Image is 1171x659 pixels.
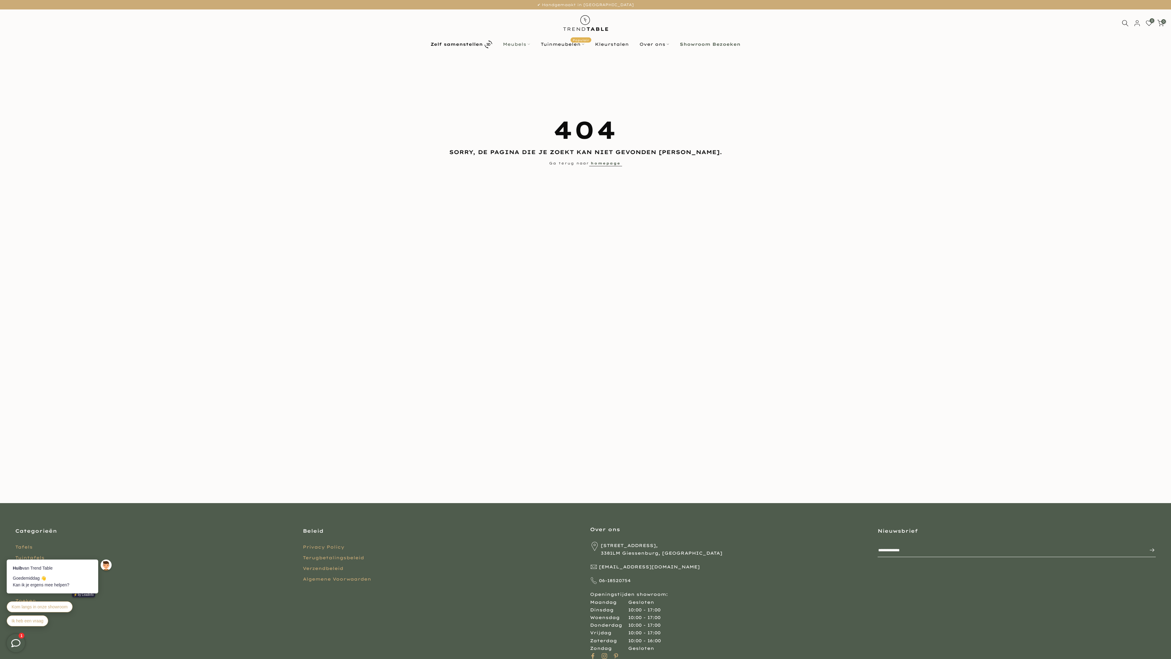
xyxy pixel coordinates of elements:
[628,645,654,652] div: Gesloten
[590,629,628,637] div: Vrijdag
[431,42,483,46] b: Zelf samenstellen
[680,42,740,46] b: Showroom Bezoeken
[407,113,764,147] h1: 404
[425,39,498,50] a: Zelf samenstellen
[571,38,591,43] span: Populair
[407,160,764,167] p: Ga terug naar
[1161,19,1166,24] span: 0
[407,148,764,156] h3: Sorry, de pagina die je zoekt kan niet gevonden [PERSON_NAME].
[303,566,343,571] a: Verzendbeleid
[303,555,364,560] a: Terugbetalingsbeleid
[1157,20,1164,27] a: 0
[590,526,868,533] h3: Over ons
[628,621,661,629] div: 10:00 - 17:00
[589,160,622,166] a: homepage
[628,606,661,614] div: 10:00 - 17:00
[590,637,628,645] div: Zaterdag
[590,645,628,652] div: Zondag
[8,2,1163,8] p: ✔ Handgemaakt in [GEOGRAPHIC_DATA]
[1150,18,1154,23] span: 0
[15,528,294,534] h3: Categorieën
[559,9,612,37] img: trend-table
[535,41,590,48] a: TuinmeubelenPopulair
[1,628,31,658] iframe: toggle-frame
[628,629,661,637] div: 10:00 - 17:00
[1143,546,1155,554] span: Inschrijven
[878,528,1156,534] h3: Nieuwsbrief
[599,563,700,571] span: [EMAIL_ADDRESS][DOMAIN_NAME]
[628,637,661,645] div: 10:00 - 16:00
[590,614,628,621] div: Woensdag
[599,577,631,585] span: 06-18520754
[590,621,628,629] div: Donderdag
[1143,544,1155,556] button: Inschrijven
[628,599,654,606] div: Gesloten
[590,542,868,652] div: Openingstijden showroom:
[1146,20,1152,27] a: 0
[634,41,675,48] a: Over ons
[590,606,628,614] div: Dinsdag
[303,544,344,550] a: Privacy Policy
[590,599,628,606] div: Maandag
[675,41,746,48] a: Showroom Bezoeken
[590,41,634,48] a: Kleurstalen
[303,528,581,534] h3: Beleid
[303,576,371,582] a: Algemene Voorwaarden
[601,542,722,557] span: [STREET_ADDRESS], 3381LM Giessenburg, [GEOGRAPHIC_DATA]
[498,41,535,48] a: Meubels
[628,614,661,621] div: 10:00 - 17:00
[1,530,120,634] iframe: bot-iframe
